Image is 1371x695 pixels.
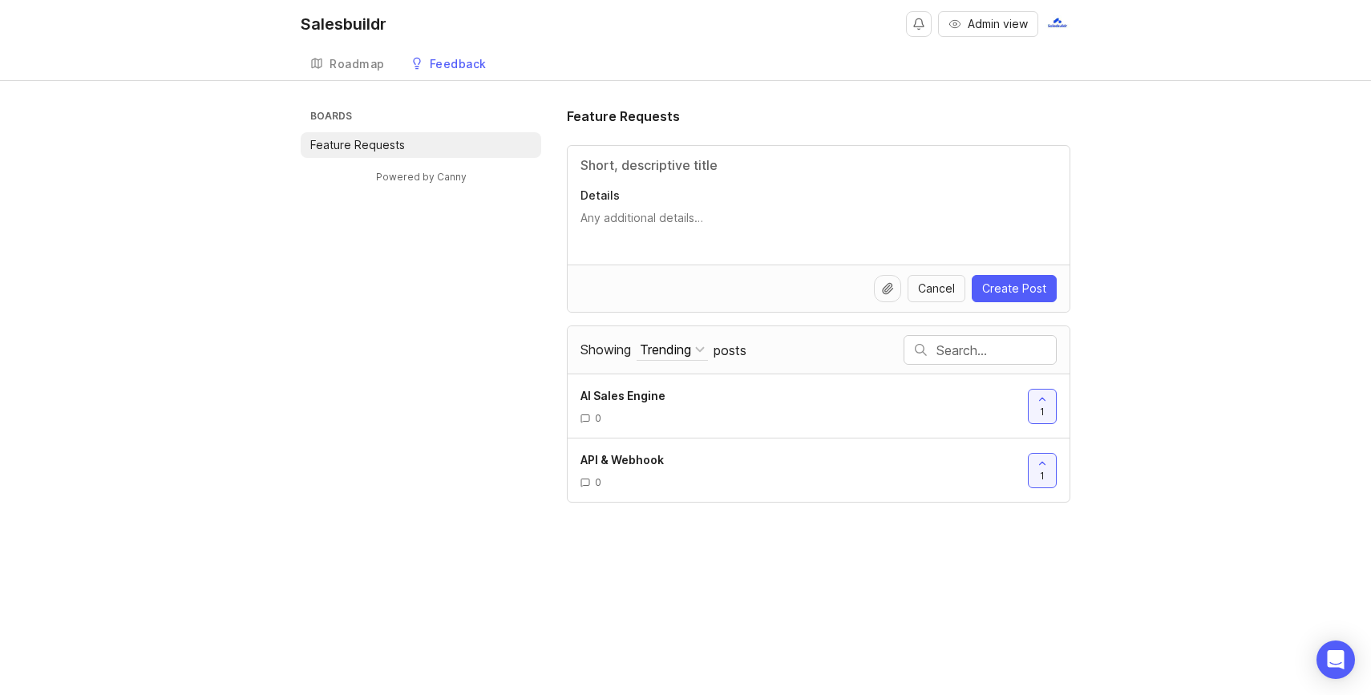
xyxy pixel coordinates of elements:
button: 1 [1028,453,1057,488]
div: Roadmap [330,59,385,70]
span: 0 [595,475,601,489]
span: 1 [1040,405,1045,418]
a: API & Webhook0 [580,451,1028,489]
a: Roadmap [301,48,394,81]
p: Feature Requests [310,137,405,153]
button: 1 [1028,389,1057,424]
p: Details [580,188,1057,204]
span: AI Sales Engine [580,389,665,402]
h3: Boards [307,107,541,129]
div: Feedback [430,59,487,70]
span: 1 [1040,469,1045,483]
input: Search… [936,341,1056,359]
button: Showing [637,339,708,361]
h1: Feature Requests [567,107,680,126]
span: API & Webhook [580,453,664,467]
a: Feature Requests [301,132,541,158]
span: Cancel [918,281,955,297]
textarea: Details [580,210,1057,242]
div: Salesbuildr [301,16,386,32]
div: Trending [640,341,691,358]
div: Open Intercom Messenger [1316,640,1355,679]
a: Powered by Canny [374,168,469,186]
span: Showing [580,341,631,358]
span: Admin view [968,16,1028,32]
span: Create Post [982,281,1046,297]
button: Notifications [906,11,932,37]
input: Title [580,156,1057,175]
button: Cancel [908,275,965,302]
a: AI Sales Engine0 [580,387,1028,425]
button: Create Post [972,275,1057,302]
button: Admin view [938,11,1038,37]
span: 0 [595,411,601,425]
span: posts [714,341,746,359]
img: Fawad Khan [1045,11,1070,37]
a: Feedback [401,48,496,81]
